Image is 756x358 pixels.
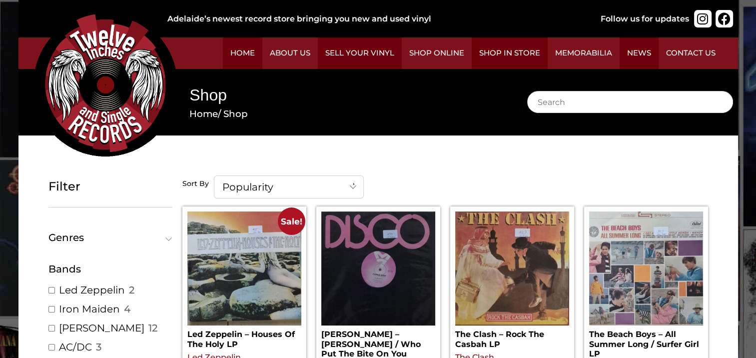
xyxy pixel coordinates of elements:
[455,325,569,348] h2: The Clash – Rock The Casbah LP
[601,13,689,25] div: Follow us for updates
[262,37,318,69] a: About Us
[278,207,305,235] span: Sale!
[59,302,120,315] a: Iron Maiden
[189,107,497,121] nav: Breadcrumb
[455,211,569,325] img: The Clash – Rock The Casbah LP
[148,321,157,334] span: 12
[48,261,172,276] div: Bands
[214,175,364,198] span: Popularity
[59,340,92,353] a: AC/DC
[124,302,130,315] span: 4
[472,37,548,69] a: Shop in Store
[620,37,659,69] a: News
[48,232,172,242] button: Genres
[48,232,168,242] span: Genres
[321,211,435,325] img: Ralph White – Fancy Dan / Who Put The Bite On You
[167,13,568,25] div: Adelaide’s newest record store bringing you new and used vinyl
[659,37,723,69] a: Contact Us
[129,283,134,296] span: 2
[189,108,218,119] a: Home
[189,84,497,106] h1: Shop
[187,211,301,325] img: Led Zeppelin – Houses Of The Holy LP
[59,321,144,334] a: [PERSON_NAME]
[318,37,402,69] a: Sell Your Vinyl
[187,211,301,348] a: Sale! Led Zeppelin – Houses Of The Holy LP
[96,340,101,353] span: 3
[548,37,620,69] a: Memorabilia
[455,211,569,348] a: The Clash – Rock The Casbah LP
[48,179,172,194] h5: Filter
[589,211,703,325] img: The Beach Boys – All Summer Long / Surfer Girl LP
[527,91,733,113] input: Search
[402,37,472,69] a: Shop Online
[223,37,262,69] a: Home
[182,179,209,188] h5: Sort By
[59,283,125,296] a: Led Zeppelin
[187,325,301,348] h2: Led Zeppelin – Houses Of The Holy LP
[214,176,363,198] span: Popularity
